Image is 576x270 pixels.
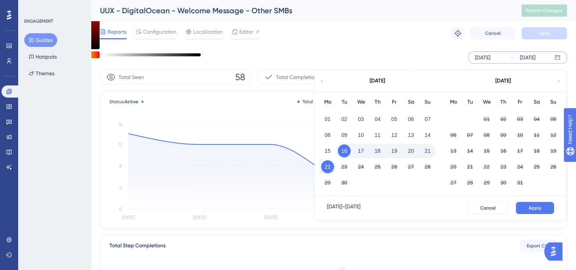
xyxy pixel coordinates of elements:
[404,160,417,173] button: 27
[480,144,493,157] button: 15
[371,144,384,157] button: 18
[370,76,385,85] div: [DATE]
[485,30,501,36] span: Cancel
[321,144,334,157] button: 15
[388,144,401,157] button: 19
[403,98,419,107] div: Sa
[119,185,122,190] tspan: 4
[338,176,351,189] button: 30
[520,240,557,252] button: Export CSV
[470,27,515,39] button: Cancel
[495,98,512,107] div: Th
[143,27,176,36] span: Configuration
[526,8,562,14] span: Publish Changes
[264,215,277,220] tspan: [DATE]
[480,129,493,141] button: 08
[338,113,351,126] button: 02
[529,205,541,211] span: Apply
[353,98,369,107] div: We
[480,176,493,189] button: 29
[547,160,560,173] button: 26
[338,160,351,173] button: 23
[480,205,496,211] span: Cancel
[497,113,510,126] button: 02
[475,53,490,62] div: [DATE]
[119,163,122,169] tspan: 8
[24,18,53,24] div: ENGAGEMENT
[388,113,401,126] button: 05
[388,129,401,141] button: 12
[478,98,495,107] div: We
[24,50,61,64] button: Hotspots
[447,176,460,189] button: 27
[514,176,526,189] button: 31
[497,144,510,157] button: 16
[109,241,165,250] div: Total Step Completions
[338,129,351,141] button: 09
[495,76,511,85] div: [DATE]
[464,129,476,141] button: 07
[239,27,253,36] span: Editor
[321,113,334,126] button: 01
[545,98,562,107] div: Su
[421,129,434,141] button: 14
[369,98,386,107] div: Th
[419,98,436,107] div: Su
[125,99,138,104] span: Active
[514,129,526,141] button: 10
[386,98,403,107] div: Fr
[338,144,351,157] button: 16
[108,27,126,36] span: Reports
[371,113,384,126] button: 04
[354,160,367,173] button: 24
[118,122,122,127] tspan: 16
[371,129,384,141] button: 11
[100,5,503,16] div: UUX - DigitalOcean - Welcome Message - Other SMBs
[24,33,57,47] button: Guides
[235,71,245,83] span: 58
[109,99,138,105] span: Status:
[336,98,353,107] div: Tu
[516,202,554,214] button: Apply
[464,176,476,189] button: 28
[462,98,478,107] div: Tu
[404,113,417,126] button: 06
[354,144,367,157] button: 17
[514,144,526,157] button: 17
[530,129,543,141] button: 11
[421,160,434,173] button: 28
[521,27,567,39] button: Save
[321,129,334,141] button: 08
[447,160,460,173] button: 20
[497,129,510,141] button: 09
[530,113,543,126] button: 04
[547,144,560,157] button: 19
[468,202,508,214] button: Cancel
[447,144,460,157] button: 13
[421,113,434,126] button: 07
[276,73,317,82] span: Total Completion
[464,144,476,157] button: 14
[421,144,434,157] button: 21
[497,176,510,189] button: 30
[447,129,460,141] button: 06
[354,113,367,126] button: 03
[24,67,59,80] button: Themes
[321,160,334,173] button: 22
[544,240,567,263] iframe: UserGuiding AI Assistant Launcher
[539,30,549,36] span: Save
[327,202,361,214] div: [DATE] - [DATE]
[480,113,493,126] button: 01
[319,98,336,107] div: Mo
[18,2,47,11] span: Need Help?
[528,98,545,107] div: Sa
[521,5,567,17] button: Publish Changes
[354,129,367,141] button: 10
[530,160,543,173] button: 25
[547,113,560,126] button: 05
[404,129,417,141] button: 13
[480,160,493,173] button: 22
[527,243,551,249] span: Export CSV
[122,215,135,220] tspan: [DATE]
[497,160,510,173] button: 23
